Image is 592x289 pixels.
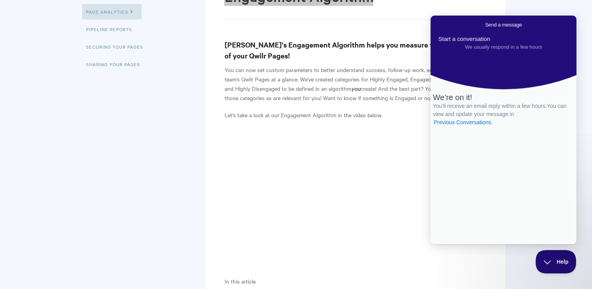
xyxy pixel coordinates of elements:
a: Page Analytics [82,4,142,19]
p: Let's take a look at our Engagement Algorithm in the video below. [224,110,486,120]
h3: [PERSON_NAME]'s Engagement Algorithm helps you measure the engagement of your Qwilr Pages! [224,39,486,61]
p: You can now set custom parameters to better understand success, follow-up work, and categorize yo... [224,65,486,102]
a: Sharing Your Pages [86,56,146,72]
iframe: Help Scout Beacon - Close [536,250,576,273]
a: Pipeline reports [86,21,138,37]
a: Securing Your Pages [86,39,149,55]
iframe: Help Scout Beacon - Live Chat, Contact Form, and Knowledge Base [430,16,576,244]
strong: you [351,84,360,92]
p: In this article [224,277,486,286]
